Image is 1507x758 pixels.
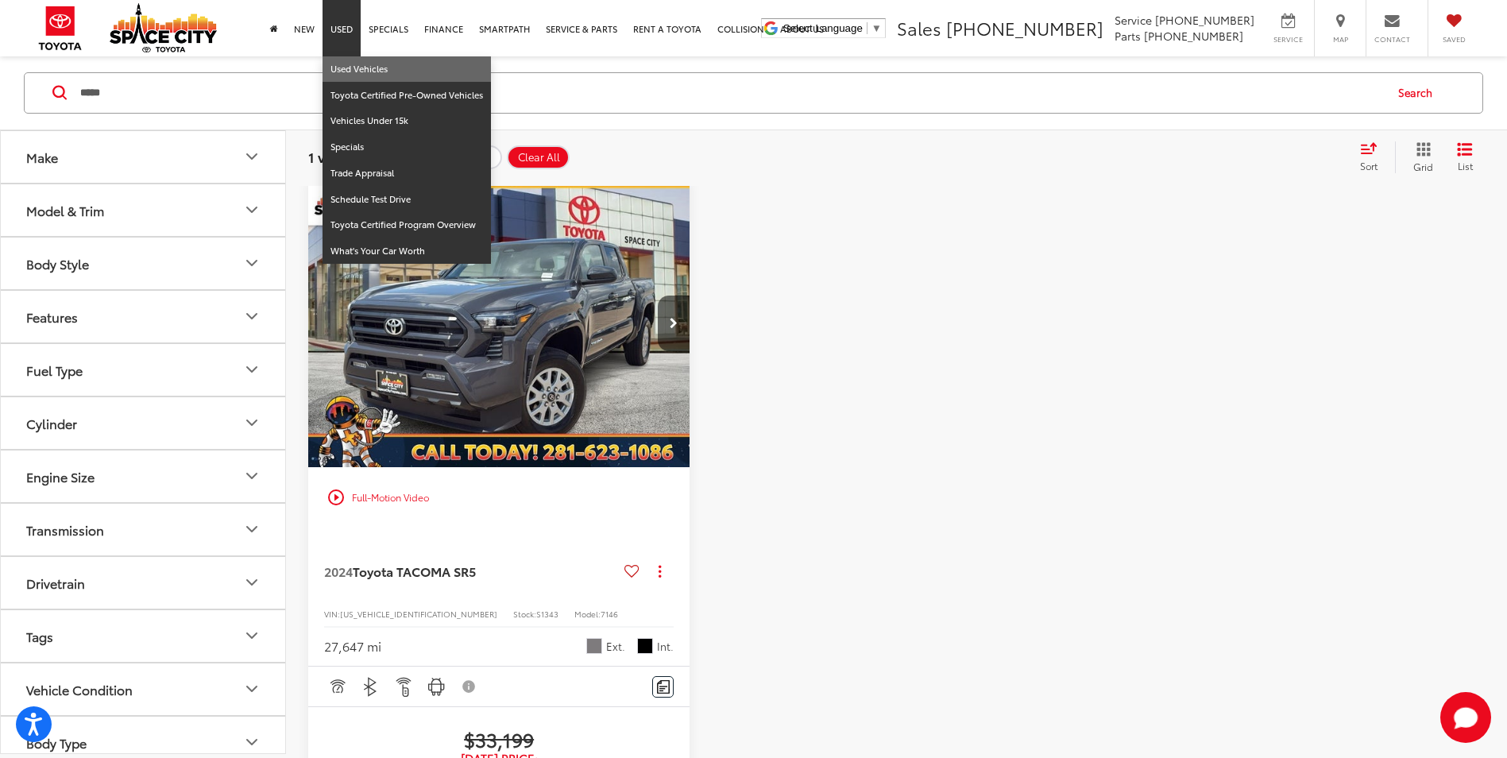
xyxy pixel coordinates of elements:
[327,677,347,697] img: Adaptive Cruise Control
[1144,28,1243,44] span: [PHONE_NUMBER]
[456,670,483,703] button: View Disclaimer
[26,203,104,218] div: Model & Trim
[652,676,674,698] button: Comments
[26,469,95,484] div: Engine Size
[323,83,491,109] a: Toyota Certified Pre-Owned Vehicles
[324,563,618,580] a: 2024Toyota TACOMA SR5
[1395,141,1445,173] button: Grid View
[1,610,287,662] button: TagsTags
[324,637,381,656] div: 27,647 mi
[536,608,558,620] span: S1343
[871,22,882,34] span: ▼
[946,15,1103,41] span: [PHONE_NUMBER]
[657,680,670,694] img: Comments
[1323,34,1358,44] span: Map
[1436,34,1471,44] span: Saved
[1,663,287,715] button: Vehicle ConditionVehicle Condition
[637,638,653,654] span: Black
[513,608,536,620] span: Stock:
[1413,160,1433,173] span: Grid
[1,131,287,183] button: MakeMake
[507,145,570,169] button: Clear All
[323,238,491,264] a: What's Your Car Worth
[1352,141,1395,173] button: Select sort value
[574,608,601,620] span: Model:
[323,108,491,134] a: Vehicles Under 15k
[242,414,261,433] div: Cylinder
[783,22,863,34] span: Select Language
[242,733,261,752] div: Body Type
[1,291,287,342] button: FeaturesFeatures
[242,361,261,380] div: Fuel Type
[1,344,287,396] button: Fuel TypeFuel Type
[323,212,491,238] a: Toyota Certified Program Overview
[658,296,690,351] button: Next image
[242,627,261,646] div: Tags
[324,608,340,620] span: VIN:
[1,238,287,289] button: Body StyleBody Style
[323,134,491,160] a: Specials
[308,147,408,166] span: 1 vehicle found
[867,22,867,34] span: ​
[26,522,104,537] div: Transmission
[26,735,87,750] div: Body Type
[427,677,446,697] img: Android Auto
[1374,34,1410,44] span: Contact
[26,149,58,164] div: Make
[1,184,287,236] button: Model & TrimModel & Trim
[307,180,691,467] div: 2024 Toyota TACOMA SR5 SR5 0
[1,557,287,609] button: DrivetrainDrivetrain
[606,639,625,654] span: Ext.
[659,565,661,578] span: dropdown dots
[242,467,261,486] div: Engine Size
[1360,159,1378,172] span: Sort
[110,3,217,52] img: Space City Toyota
[1115,12,1152,28] span: Service
[1440,692,1491,743] button: Toggle Chat Window
[26,575,85,590] div: Drivetrain
[340,608,497,620] span: [US_VEHICLE_IDENTIFICATION_NUMBER]
[26,628,53,644] div: Tags
[323,187,491,213] a: Schedule Test Drive
[1115,28,1141,44] span: Parts
[1,397,287,449] button: CylinderCylinder
[242,254,261,273] div: Body Style
[353,562,476,580] span: Toyota TACOMA SR5
[324,562,353,580] span: 2024
[1270,34,1306,44] span: Service
[307,180,691,468] img: 2024 Toyota TACOMA SR5 4X2 DOUBLE CAB RWD
[242,307,261,327] div: Features
[394,677,414,697] img: Remote Start
[26,256,89,271] div: Body Style
[1457,159,1473,172] span: List
[79,74,1383,112] input: Search by Make, Model, or Keyword
[646,557,674,585] button: Actions
[242,574,261,593] div: Drivetrain
[586,638,602,654] span: Underground
[26,362,83,377] div: Fuel Type
[1383,73,1455,113] button: Search
[242,148,261,167] div: Make
[242,520,261,539] div: Transmission
[323,56,491,83] a: Used Vehicles
[26,309,78,324] div: Features
[897,15,941,41] span: Sales
[307,180,691,467] a: 2024 Toyota TACOMA SR5 4X2 DOUBLE CAB RWD2024 Toyota TACOMA SR5 4X2 DOUBLE CAB RWD2024 Toyota TAC...
[657,639,674,654] span: Int.
[1155,12,1254,28] span: [PHONE_NUMBER]
[242,680,261,699] div: Vehicle Condition
[1445,141,1485,173] button: List View
[242,201,261,220] div: Model & Trim
[1440,692,1491,743] svg: Start Chat
[1,451,287,502] button: Engine SizeEngine Size
[324,727,674,751] span: $33,199
[1,504,287,555] button: TransmissionTransmission
[361,677,381,697] img: Bluetooth®
[26,416,77,431] div: Cylinder
[783,22,882,34] a: Select Language​
[601,608,618,620] span: 7146
[26,682,133,697] div: Vehicle Condition
[518,151,560,164] span: Clear All
[323,160,491,187] a: Trade Appraisal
